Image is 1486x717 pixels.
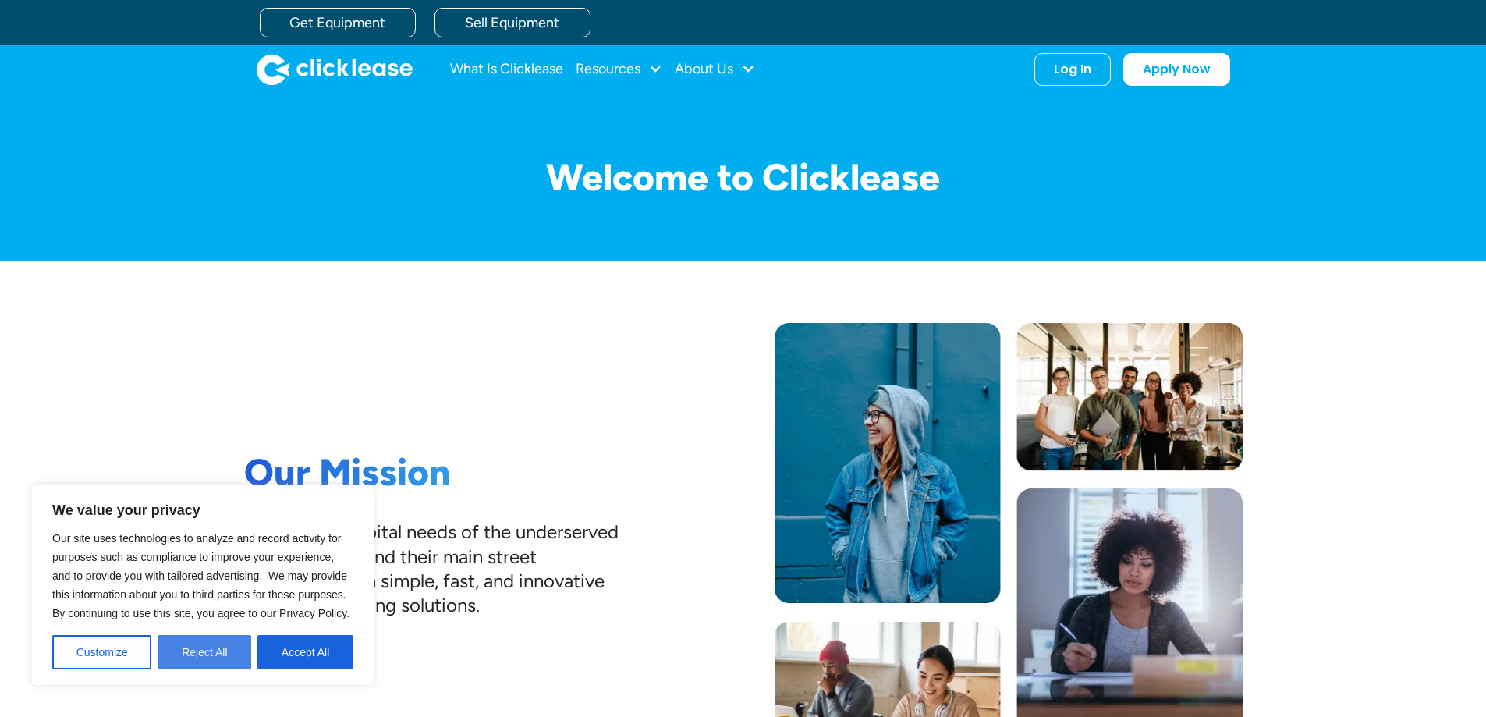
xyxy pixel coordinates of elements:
div: Resources [576,54,662,85]
div: To fulfill the capital needs of the underserved entrepreneurs and their main street businesses wi... [244,520,619,617]
a: Get Equipment [260,8,416,37]
h1: Our Mission [244,450,619,495]
a: Sell Equipment [434,8,590,37]
a: What Is Clicklease [450,54,563,85]
span: Our site uses technologies to analyze and record activity for purposes such as compliance to impr... [52,532,349,619]
img: Clicklease logo [257,54,413,85]
div: We value your privacy [31,485,374,686]
button: Customize [52,635,151,669]
a: Apply Now [1123,53,1230,86]
button: Accept All [257,635,353,669]
button: Reject All [158,635,251,669]
p: We value your privacy [52,501,353,520]
div: Log In [1054,62,1091,77]
a: home [257,54,413,85]
h1: Welcome to Clicklease [244,157,1243,198]
div: About Us [675,54,755,85]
